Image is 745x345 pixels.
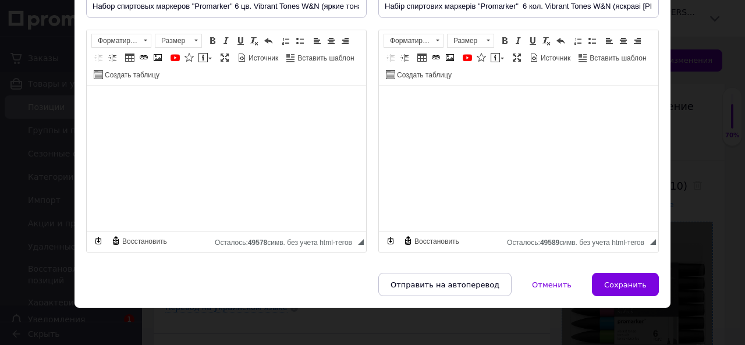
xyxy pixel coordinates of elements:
a: Увеличить отступ [106,51,119,64]
a: Таблица [416,51,428,64]
a: Подчеркнутый (Ctrl+U) [526,34,539,47]
a: Вставить/Редактировать ссылку (Ctrl+L) [430,51,442,64]
div: Подсчет символов [507,236,650,247]
a: По левому краю [603,34,616,47]
button: Отменить [520,273,584,296]
span: Размер [155,34,190,47]
span: Создать таблицу [103,70,159,80]
span: Форматирование [384,34,432,47]
a: Развернуть [510,51,523,64]
a: Создать таблицу [92,68,161,81]
a: Размер [155,34,202,48]
a: По правому краю [339,34,352,47]
a: Увеличить отступ [398,51,411,64]
a: Вставить / удалить нумерованный список [279,34,292,47]
span: Создать таблицу [395,70,452,80]
a: Изображение [444,51,456,64]
a: Изображение [151,51,164,64]
span: Отправить на автоперевод [391,280,499,289]
a: Вставить иконку [183,51,196,64]
button: Отправить на автоперевод [378,273,512,296]
a: Вставить / удалить маркированный список [586,34,598,47]
a: Полужирный (Ctrl+B) [206,34,219,47]
a: Создать таблицу [384,68,453,81]
a: По левому краю [311,34,324,47]
a: Отменить (Ctrl+Z) [262,34,275,47]
a: Сделать резервную копию сейчас [384,234,397,247]
a: Вставить / удалить маркированный список [293,34,306,47]
a: Форматирование [91,34,151,48]
span: Восстановить [120,237,167,247]
a: Восстановить [402,234,461,247]
a: Добавить видео с YouTube [169,51,182,64]
span: 49578 [248,239,267,247]
a: Уменьшить отступ [92,51,105,64]
iframe: Визуальный текстовый редактор, B1115CA8-7DA4-4857-B0BA-1089061FD195 [87,86,366,232]
span: Форматирование [92,34,140,47]
a: Сделать резервную копию сейчас [92,234,105,247]
a: Вставить / удалить нумерованный список [572,34,584,47]
span: Вставить шаблон [588,54,646,63]
a: По правому краю [631,34,644,47]
a: Развернуть [218,51,231,64]
a: Уменьшить отступ [384,51,397,64]
a: Вставить/Редактировать ссылку (Ctrl+L) [137,51,150,64]
a: Курсив (Ctrl+I) [512,34,525,47]
span: Перетащите для изменения размера [650,239,656,245]
span: Сохранить [604,280,647,289]
a: Убрать форматирование [540,34,553,47]
a: Источник [528,51,572,64]
div: Подсчет символов [215,236,358,247]
a: Вставить сообщение [197,51,214,64]
body: Визуальный текстовый редактор, D0488BF3-AC9F-4DAB-B637-0FC3D2C8C09A [12,12,360,72]
a: Форматирование [384,34,444,48]
a: Отменить (Ctrl+Z) [554,34,567,47]
iframe: Визуальный текстовый редактор, C3C53581-543C-473D-BB58-BF8CEDB97F40 [379,86,658,232]
button: Сохранить [592,273,659,296]
a: Убрать форматирование [248,34,261,47]
span: Вставить шаблон [296,54,354,63]
a: Подчеркнутый (Ctrl+U) [234,34,247,47]
a: Полужирный (Ctrl+B) [498,34,511,47]
a: Источник [236,51,280,64]
span: 49589 [540,239,559,247]
a: Вставить шаблон [285,51,356,64]
a: Размер [447,34,494,48]
span: Размер [448,34,483,47]
a: Вставить сообщение [489,51,506,64]
a: Курсив (Ctrl+I) [220,34,233,47]
span: Источник [247,54,278,63]
span: Отменить [532,280,572,289]
a: Восстановить [109,234,169,247]
span: Перетащите для изменения размера [358,239,364,245]
a: Вставить иконку [475,51,488,64]
a: Таблица [123,51,136,64]
span: Источник [539,54,570,63]
a: По центру [617,34,630,47]
a: Вставить шаблон [577,51,648,64]
a: Добавить видео с YouTube [461,51,474,64]
a: По центру [325,34,338,47]
span: Восстановить [413,237,459,247]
